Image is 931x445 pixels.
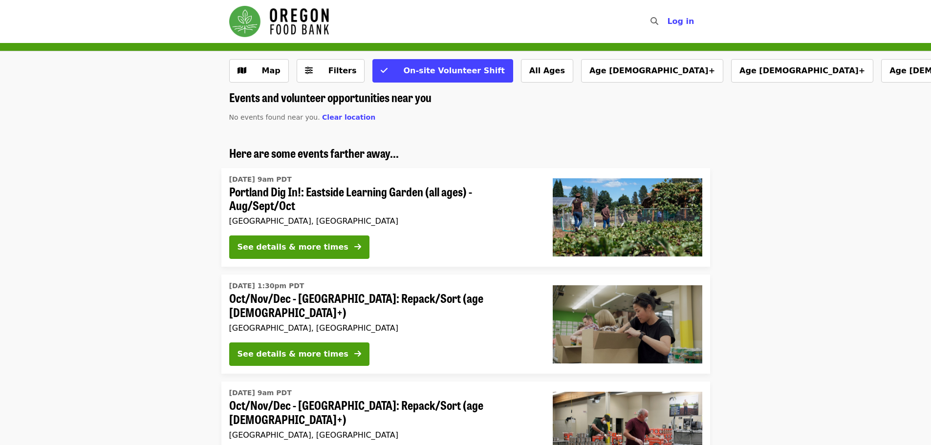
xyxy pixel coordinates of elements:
a: See details for "Oct/Nov/Dec - Portland: Repack/Sort (age 8+)" [221,275,710,374]
i: map icon [238,66,246,75]
span: Log in [667,17,694,26]
span: No events found near you. [229,113,320,121]
div: [GEOGRAPHIC_DATA], [GEOGRAPHIC_DATA] [229,323,537,333]
div: See details & more times [238,348,348,360]
span: Map [262,66,281,75]
span: Clear location [322,113,375,121]
i: arrow-right icon [354,242,361,252]
button: On-site Volunteer Shift [372,59,513,83]
span: Oct/Nov/Dec - [GEOGRAPHIC_DATA]: Repack/Sort (age [DEMOGRAPHIC_DATA]+) [229,291,537,319]
i: sliders-h icon [305,66,313,75]
img: Oct/Nov/Dec - Portland: Repack/Sort (age 8+) organized by Oregon Food Bank [553,285,702,363]
img: Portland Dig In!: Eastside Learning Garden (all ages) - Aug/Sept/Oct organized by Oregon Food Bank [553,178,702,256]
span: Here are some events farther away... [229,144,399,161]
span: On-site Volunteer Shift [403,66,504,75]
i: search icon [650,17,658,26]
time: [DATE] 9am PDT [229,174,292,185]
time: [DATE] 9am PDT [229,388,292,398]
button: Filters (0 selected) [297,59,365,83]
div: [GEOGRAPHIC_DATA], [GEOGRAPHIC_DATA] [229,430,537,440]
button: See details & more times [229,342,369,366]
time: [DATE] 1:30pm PDT [229,281,304,291]
div: See details & more times [238,241,348,253]
img: Oregon Food Bank - Home [229,6,329,37]
button: Age [DEMOGRAPHIC_DATA]+ [731,59,873,83]
a: See details for "Portland Dig In!: Eastside Learning Garden (all ages) - Aug/Sept/Oct" [221,168,710,267]
button: All Ages [521,59,573,83]
button: Clear location [322,112,375,123]
i: arrow-right icon [354,349,361,359]
span: Events and volunteer opportunities near you [229,88,432,106]
button: Show map view [229,59,289,83]
button: See details & more times [229,235,369,259]
button: Age [DEMOGRAPHIC_DATA]+ [581,59,723,83]
span: Portland Dig In!: Eastside Learning Garden (all ages) - Aug/Sept/Oct [229,185,537,213]
button: Log in [659,12,702,31]
span: Oct/Nov/Dec - [GEOGRAPHIC_DATA]: Repack/Sort (age [DEMOGRAPHIC_DATA]+) [229,398,537,426]
input: Search [664,10,672,33]
i: check icon [381,66,388,75]
span: Filters [328,66,357,75]
div: [GEOGRAPHIC_DATA], [GEOGRAPHIC_DATA] [229,216,537,226]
